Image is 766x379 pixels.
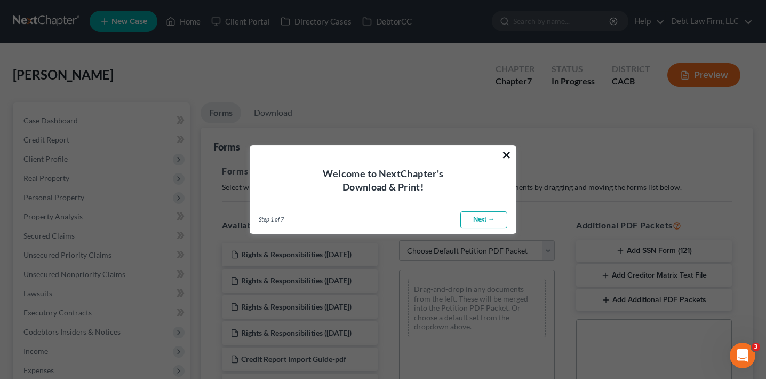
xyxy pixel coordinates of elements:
[501,146,512,163] button: ×
[263,167,503,194] h4: Welcome to NextChapter's Download & Print!
[259,215,284,224] span: Step 1 of 7
[460,211,507,228] a: Next →
[752,343,760,351] span: 3
[730,343,755,368] iframe: Intercom live chat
